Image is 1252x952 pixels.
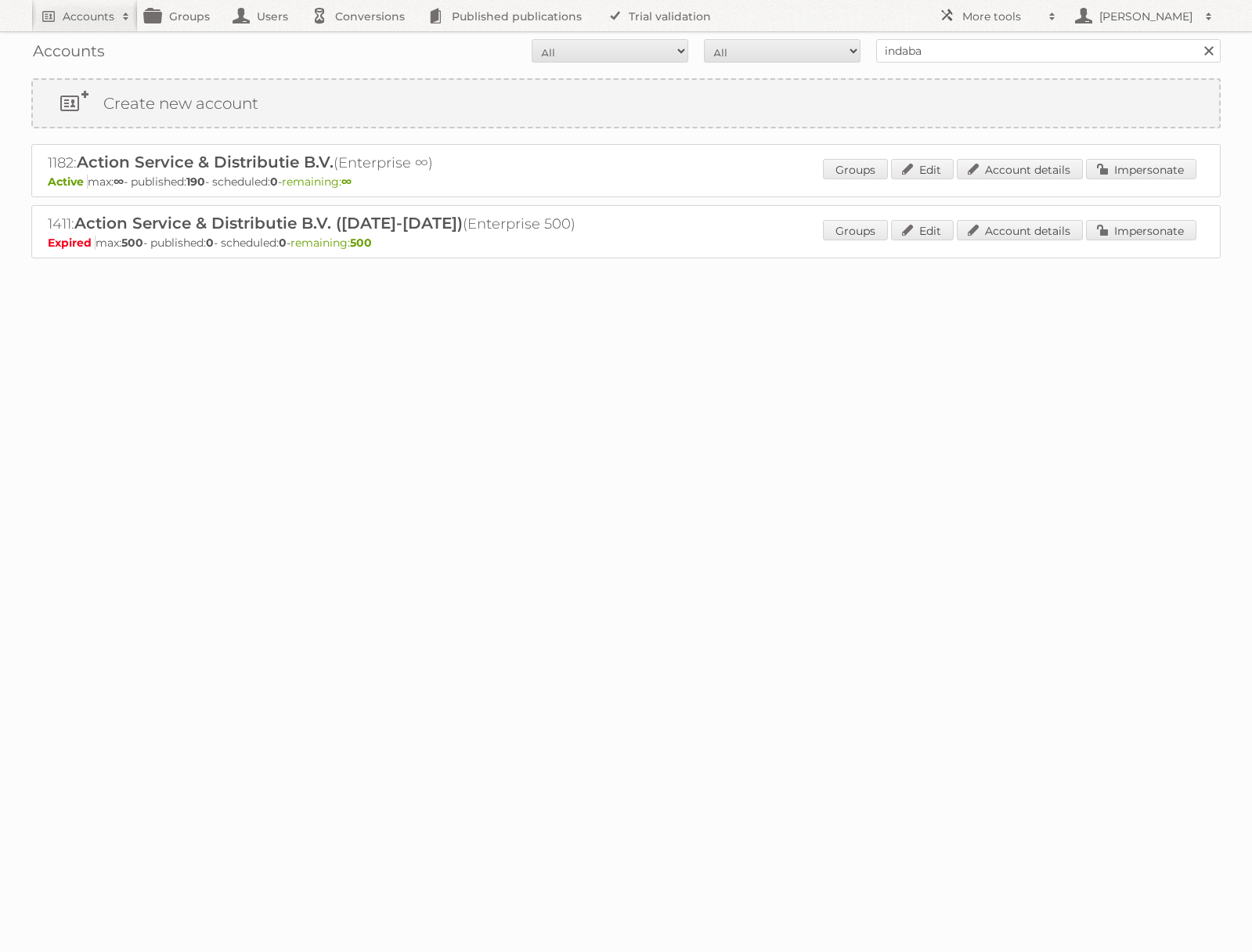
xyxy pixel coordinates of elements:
span: Action Service & Distributie B.V. [77,153,334,171]
h2: 1411: (Enterprise 500) [48,214,596,234]
strong: 500 [350,236,372,250]
a: Account details [957,159,1083,179]
a: Impersonate [1086,220,1196,240]
a: Groups [823,159,888,179]
h2: 1182: (Enterprise ∞) [48,153,596,173]
p: max: - published: - scheduled: - [48,236,1204,250]
h2: [PERSON_NAME] [1095,9,1197,24]
strong: 190 [186,175,205,189]
strong: 0 [206,236,214,250]
a: Edit [891,159,954,179]
span: Action Service & Distributie B.V. ([DATE]-[DATE]) [74,214,463,233]
strong: ∞ [114,175,124,189]
h2: More tools [962,9,1041,24]
a: Edit [891,220,954,240]
span: remaining: [290,236,372,250]
strong: 500 [121,236,143,250]
span: Expired [48,236,96,250]
a: Account details [957,220,1083,240]
strong: ∞ [341,175,352,189]
span: remaining: [282,175,352,189]
strong: 0 [279,236,287,250]
span: Active [48,175,88,189]
strong: 0 [270,175,278,189]
p: max: - published: - scheduled: - [48,175,1204,189]
a: Create new account [33,80,1219,127]
h2: Accounts [63,9,114,24]
a: Impersonate [1086,159,1196,179]
a: Groups [823,220,888,240]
